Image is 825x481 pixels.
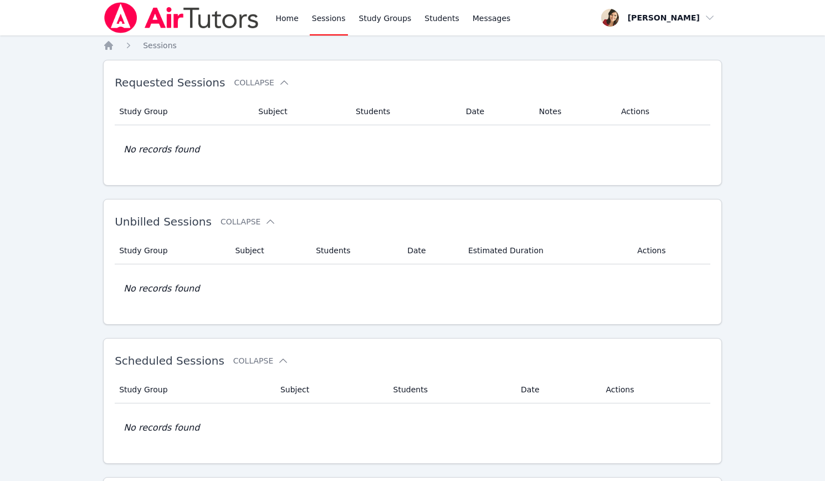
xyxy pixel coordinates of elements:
th: Date [401,237,462,264]
th: Date [514,376,599,403]
th: Students [387,376,515,403]
th: Actions [599,376,710,403]
nav: Breadcrumb [103,40,722,51]
button: Collapse [221,216,276,227]
span: Scheduled Sessions [115,354,224,367]
img: Air Tutors [103,2,260,33]
a: Sessions [143,40,177,51]
th: Study Group [115,376,274,403]
th: Subject [228,237,309,264]
th: Study Group [115,237,228,264]
th: Students [309,237,401,264]
td: No records found [115,403,710,452]
th: Date [459,98,532,125]
span: Requested Sessions [115,76,225,89]
th: Students [349,98,459,125]
td: No records found [115,125,710,174]
button: Collapse [234,77,289,88]
th: Subject [274,376,387,403]
th: Actions [631,237,710,264]
span: Sessions [143,41,177,50]
th: Actions [614,98,710,125]
th: Study Group [115,98,252,125]
span: Unbilled Sessions [115,215,212,228]
td: No records found [115,264,710,313]
th: Subject [252,98,349,125]
th: Estimated Duration [462,237,631,264]
button: Collapse [233,355,289,366]
th: Notes [532,98,614,125]
span: Messages [473,13,511,24]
